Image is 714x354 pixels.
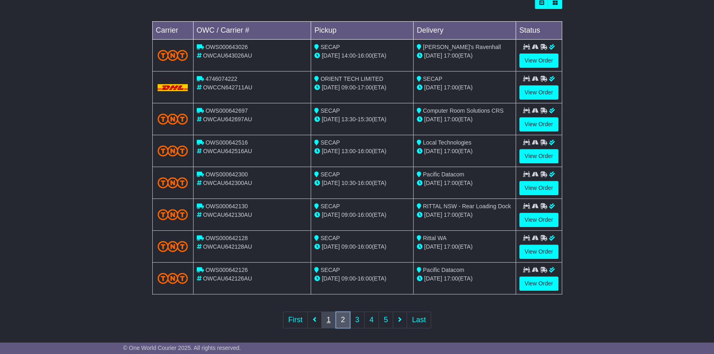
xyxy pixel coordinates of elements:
span: [DATE] [322,243,340,250]
div: (ETA) [417,147,512,156]
span: Pacific Datacom [423,267,464,273]
span: [DATE] [424,148,442,154]
span: 17:00 [444,275,458,282]
a: View Order [519,117,558,131]
a: 4 [364,312,379,328]
span: OWCCN642711AU [203,84,252,91]
div: (ETA) [417,115,512,124]
span: SECAP [320,267,340,273]
a: View Order [519,149,558,163]
span: 15:30 [358,116,372,122]
td: Delivery [413,22,516,40]
a: View Order [519,276,558,291]
span: 09:00 [341,84,356,91]
div: - (ETA) [314,83,410,92]
span: [DATE] [322,275,340,282]
span: 17:00 [444,212,458,218]
span: SECAP [320,139,340,146]
div: - (ETA) [314,179,410,187]
span: OWS000642300 [205,171,248,178]
span: OWCAU642126AU [203,275,252,282]
span: Pacific Datacom [423,171,464,178]
span: [DATE] [322,180,340,186]
span: 17:00 [444,52,458,59]
span: 13:30 [341,116,356,122]
a: View Order [519,245,558,259]
a: 1 [321,312,336,328]
td: Pickup [311,22,414,40]
span: OWCAU642516AU [203,148,252,154]
div: - (ETA) [314,147,410,156]
span: [DATE] [322,148,340,154]
span: 16:00 [358,275,372,282]
div: (ETA) [417,83,512,92]
span: OWS000642126 [205,267,248,273]
span: OWS000642128 [205,235,248,241]
img: DHL.png [158,84,188,91]
img: TNT_Domestic.png [158,145,188,156]
img: TNT_Domestic.png [158,209,188,220]
a: View Order [519,85,558,100]
span: 17:00 [444,148,458,154]
span: 13:00 [341,148,356,154]
span: [DATE] [322,116,340,122]
span: © One World Courier 2025. All rights reserved. [123,345,241,351]
span: [PERSON_NAME]'s Ravenhall [423,44,501,50]
span: 09:00 [341,243,356,250]
img: TNT_Domestic.png [158,177,188,188]
span: SECAP [320,107,340,114]
td: Carrier [152,22,193,40]
a: 5 [378,312,393,328]
span: OWCAU643026AU [203,52,252,59]
span: OWCAU642300AU [203,180,252,186]
a: View Order [519,213,558,227]
span: [DATE] [322,84,340,91]
span: OWCAU642697AU [203,116,252,122]
span: [DATE] [322,52,340,59]
span: Computer Room Solutions CRS [423,107,504,114]
span: 16:00 [358,212,372,218]
span: [DATE] [424,212,442,218]
div: - (ETA) [314,211,410,219]
span: [DATE] [424,180,442,186]
a: First [283,312,308,328]
span: SECAP [320,44,340,50]
span: [DATE] [322,212,340,218]
span: [DATE] [424,84,442,91]
span: [DATE] [424,52,442,59]
span: SECAP [320,203,340,209]
span: SECAP [320,235,340,241]
span: SECAP [423,76,442,82]
span: RITTAL NSW - Rear Loading Dock [423,203,511,209]
span: OWS000642516 [205,139,248,146]
span: [DATE] [424,243,442,250]
span: OWS000642130 [205,203,248,209]
span: OWCAU642130AU [203,212,252,218]
span: 16:00 [358,52,372,59]
span: 16:00 [358,180,372,186]
span: 17:00 [358,84,372,91]
td: OWC / Carrier # [193,22,311,40]
div: - (ETA) [314,274,410,283]
img: TNT_Domestic.png [158,114,188,125]
div: (ETA) [417,243,512,251]
a: 2 [336,312,350,328]
span: OWS000642697 [205,107,248,114]
a: View Order [519,53,558,68]
span: Rittal WA [423,235,447,241]
div: - (ETA) [314,115,410,124]
a: Last [407,312,431,328]
span: 17:00 [444,243,458,250]
div: (ETA) [417,211,512,219]
img: TNT_Domestic.png [158,241,188,252]
div: - (ETA) [314,243,410,251]
div: (ETA) [417,179,512,187]
span: 14:00 [341,52,356,59]
span: [DATE] [424,116,442,122]
span: 17:00 [444,116,458,122]
span: OWS000643026 [205,44,248,50]
span: 09:00 [341,275,356,282]
span: 17:00 [444,84,458,91]
span: [DATE] [424,275,442,282]
td: Status [516,22,562,40]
